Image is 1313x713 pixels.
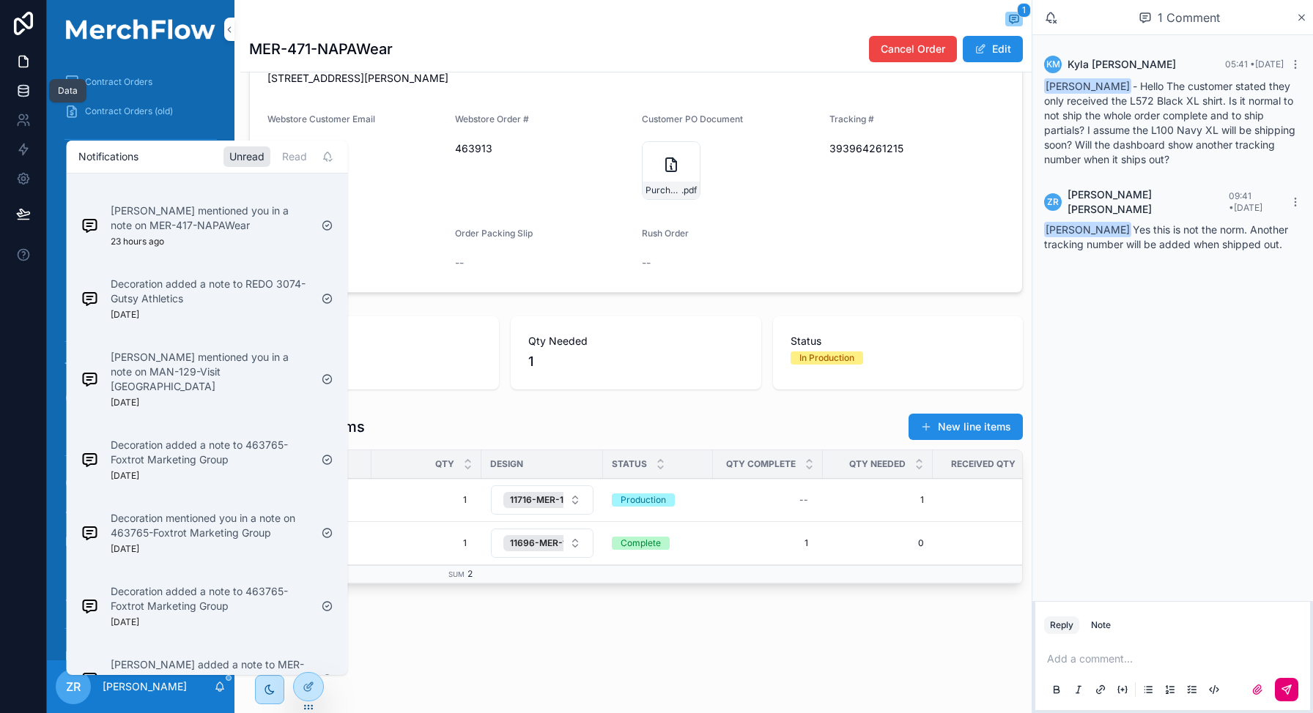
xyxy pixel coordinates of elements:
span: -- [455,255,464,270]
p: Decoration added a note to REDO 3074-Gutsy Athletics [111,277,310,306]
h1: Notifications [78,149,138,164]
button: 1 [1005,12,1023,29]
a: Receiving [56,356,226,382]
span: DESIGN [490,458,523,470]
span: 11716-MER-194-NAPAWear-Embroidery [510,494,678,506]
span: 1 [386,537,467,549]
p: [DATE] [111,470,139,482]
a: Contract Orders (old) [56,98,226,124]
div: -- [799,494,808,506]
span: 05:41 • [DATE] [1225,59,1284,70]
a: Order Management [56,300,226,326]
a: Operations [56,529,226,555]
span: 1 [1017,3,1031,18]
span: Customer PO Document [642,113,743,124]
p: Decoration added a note to 463765-Foxtrot Marketing Group [111,438,310,467]
a: Complete [612,537,704,550]
button: Cancel Order [869,36,957,62]
span: QTY [435,458,454,470]
span: Tracking # [829,113,874,124]
span: Status [612,458,647,470]
span: Webstore Order # [455,113,529,124]
button: Unselect 1873 [503,535,702,551]
button: Select Button [491,529,593,558]
span: 1 [386,494,467,506]
p: 23 hours ago [111,236,164,247]
span: - Hello The customer stated they only received the L572 Black XL shirt. Is it normal to not ship ... [1044,80,1295,165]
span: 09:41 • [DATE] [1229,190,1262,213]
a: 1 [722,531,814,555]
a: Production Orders [56,271,226,297]
a: Deco Dashboard [56,154,226,180]
div: Production [621,493,666,507]
small: Sum [448,570,465,578]
a: 1 [832,494,924,506]
div: Note [1091,619,1111,631]
a: Contract Orders [56,69,226,95]
a: Open Orders [56,183,226,209]
span: Cancel Order [881,42,945,56]
img: Notification icon [81,370,99,388]
p: [PERSON_NAME] mentioned you in a note on MAN-129-Visit [GEOGRAPHIC_DATA] [111,350,310,394]
a: 1 [942,488,1034,512]
span: .pdf [681,184,697,196]
div: Unread [223,146,270,167]
a: Backorders [56,212,226,239]
a: 1 [942,531,1034,555]
h1: MER-471-NAPAWear [249,39,393,59]
span: [PERSON_NAME] [1044,78,1131,94]
span: 1 Comment [1158,9,1220,26]
div: Data [58,85,78,97]
a: Supplier PO [56,414,226,441]
span: Kyla [PERSON_NAME] [1068,57,1176,72]
button: New line items [909,414,1023,440]
span: 1 [728,537,808,549]
img: App logo [56,19,226,40]
a: Operation Dashboard [56,470,226,496]
img: Notification icon [81,451,99,469]
a: Order Tracking [56,587,226,613]
a: 1 [380,488,473,512]
span: QTY NEEDED [849,458,906,470]
a: Shipping [56,385,226,411]
span: 2 [267,351,481,372]
span: Rush Order [642,228,689,239]
span: Qty Needed [528,334,743,348]
a: Production Calendar [56,558,226,584]
span: 393964261215 [829,141,1005,156]
p: Decoration mentioned you in a note on 463765-Foxtrot Marketing Group [111,511,310,540]
span: [PERSON_NAME] [1044,222,1131,237]
span: Order Packing Slip [455,228,533,239]
span: Total Qty [267,334,481,348]
a: Production [612,493,704,507]
span: KM [1046,59,1060,70]
a: 0 [832,537,924,549]
img: Notification icon [81,524,99,542]
span: ZR [1047,196,1059,208]
p: Decoration added a note to 463765-Foxtrot Marketing Group [111,584,310,613]
div: scrollable content [47,59,234,660]
div: Complete [621,537,661,550]
p: [PERSON_NAME] added a note to MER-381-NAPAWear [111,657,310,687]
a: Select Button [490,528,594,559]
a: Add Design (Internal) [56,499,226,526]
span: Contract Orders (old) [85,105,173,117]
button: Select Button [491,485,593,515]
span: Purchase-Order_463913_1759426408367 [646,184,681,196]
span: QTY COMPLETE [726,458,796,470]
img: Notification icon [81,671,99,688]
a: Replacements [56,242,226,268]
span: Received Qty [951,458,1016,470]
img: Notification icon [81,290,99,307]
span: [PERSON_NAME] [PERSON_NAME] [1068,187,1229,217]
p: [DATE] [111,309,139,321]
span: Status [791,334,1005,348]
img: Notification icon [81,597,99,615]
span: Contract Orders [85,76,152,88]
img: Notification icon [81,217,99,234]
button: Note [1085,616,1117,634]
p: [PERSON_NAME] [103,679,187,694]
